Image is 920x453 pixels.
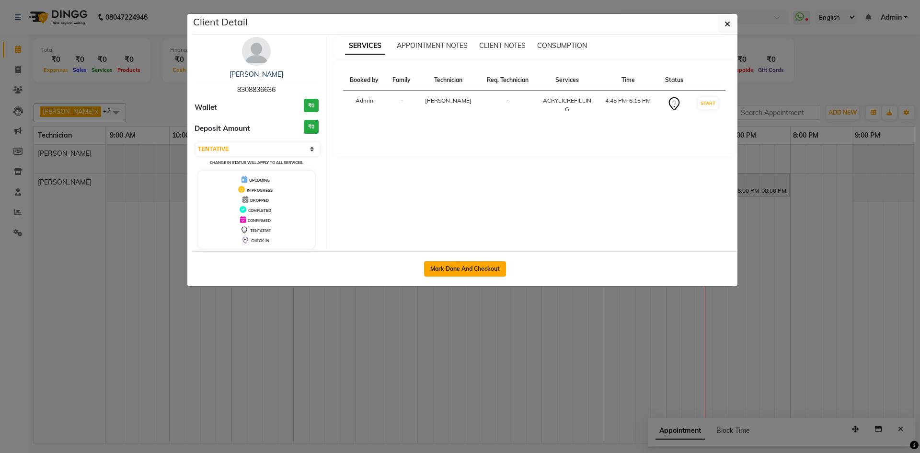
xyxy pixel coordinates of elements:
[193,15,248,29] h5: Client Detail
[230,70,283,79] a: [PERSON_NAME]
[247,188,273,193] span: IN PROGRESS
[424,261,506,277] button: Mark Done And Checkout
[237,85,276,94] span: 8308836636
[304,99,319,113] h3: ₹0
[397,41,468,50] span: APPOINTMENT NOTES
[195,102,217,113] span: Wallet
[242,37,271,66] img: avatar
[658,70,690,91] th: Status
[542,96,592,114] div: ACRYLICREFILLING
[343,91,386,120] td: Admin
[536,70,598,91] th: Services
[250,198,269,203] span: DROPPED
[479,70,536,91] th: Req. Technician
[248,218,271,223] span: CONFIRMED
[479,91,536,120] td: -
[417,70,479,91] th: Technician
[598,70,658,91] th: Time
[343,70,386,91] th: Booked by
[479,41,526,50] span: CLIENT NOTES
[345,37,385,55] span: SERVICES
[304,120,319,134] h3: ₹0
[250,228,271,233] span: TENTATIVE
[386,91,417,120] td: -
[195,123,250,134] span: Deposit Amount
[251,238,269,243] span: CHECK-IN
[210,160,303,165] small: Change in status will apply to all services.
[698,97,718,109] button: START
[598,91,658,120] td: 4:45 PM-6:15 PM
[386,70,417,91] th: Family
[425,97,471,104] span: [PERSON_NAME]
[249,178,270,183] span: UPCOMING
[537,41,587,50] span: CONSUMPTION
[248,208,271,213] span: COMPLETED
